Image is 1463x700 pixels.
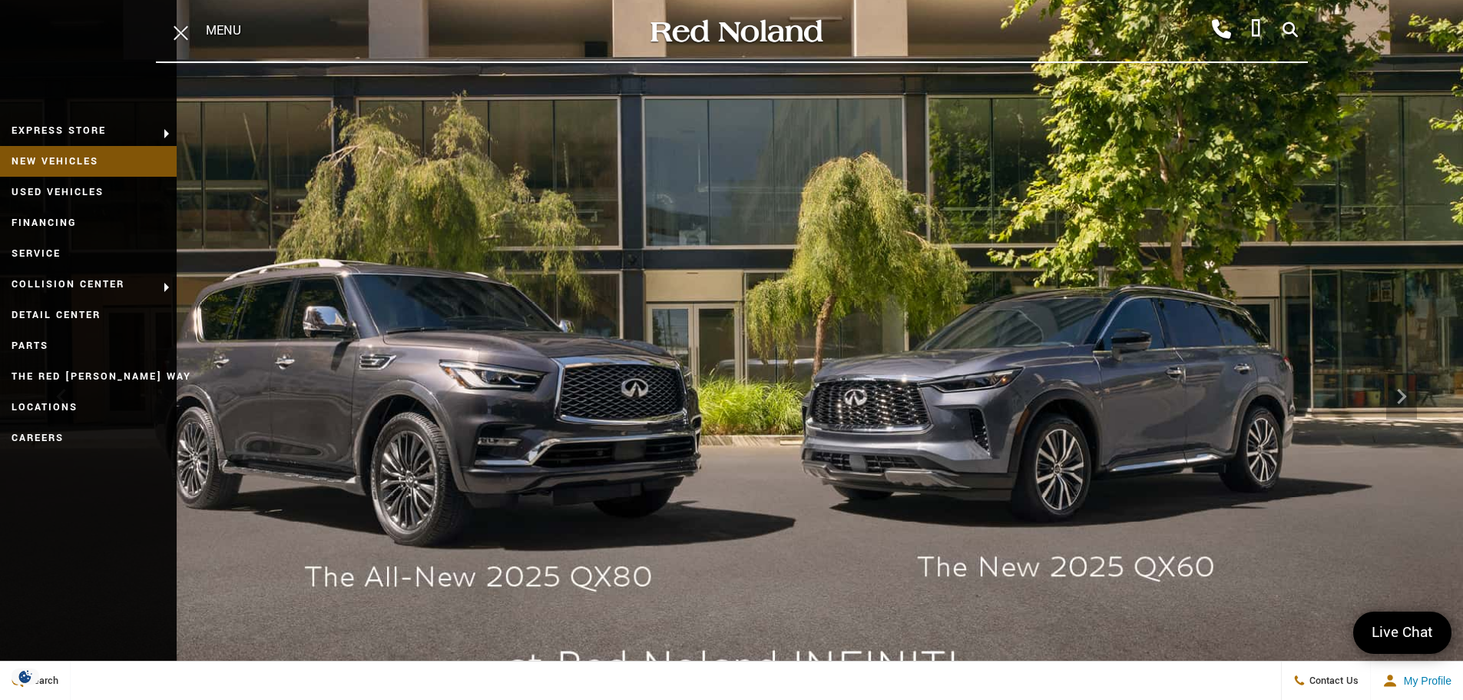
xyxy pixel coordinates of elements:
[8,668,43,685] section: Click to Open Cookie Consent Modal
[1398,675,1451,687] span: My Profile
[8,668,43,685] img: Opt-Out Icon
[1386,373,1417,420] div: Next
[1306,674,1359,688] span: Contact Us
[1353,612,1451,654] a: Live Chat
[1371,662,1463,700] button: Open user profile menu
[647,18,824,45] img: Red Noland Auto Group
[1364,622,1441,643] span: Live Chat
